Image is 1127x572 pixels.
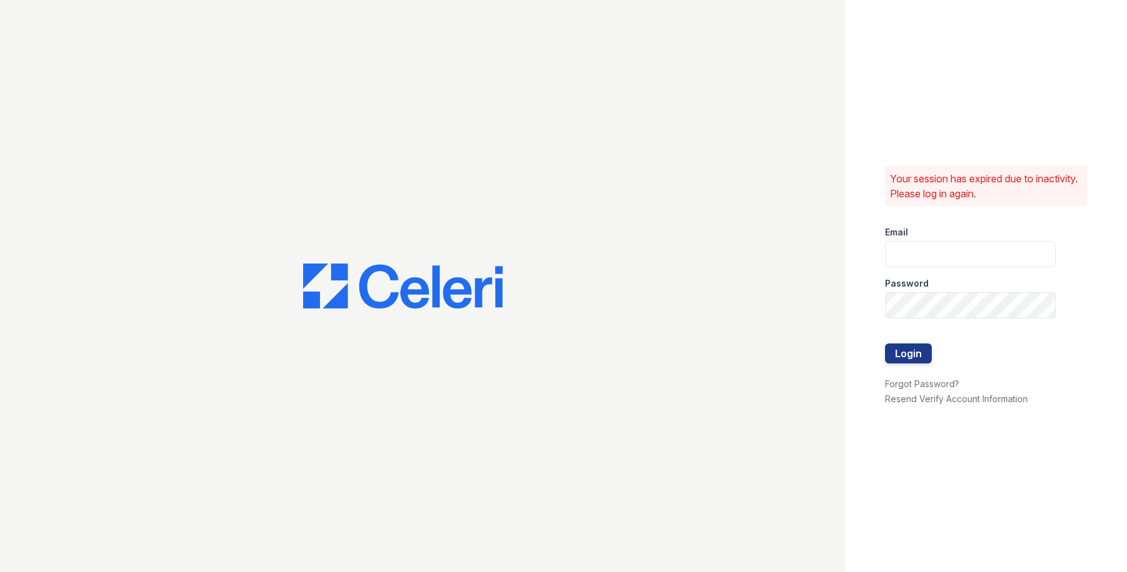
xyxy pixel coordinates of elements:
label: Password [885,277,929,290]
p: Your session has expired due to inactivity. Please log in again. [890,171,1082,201]
img: CE_Logo_Blue-a8612792a0a2168367f1c8372b55b34899dd931a85d93a1a3d3e32e68fde9ad4.png [303,264,503,308]
a: Resend Verify Account Information [885,393,1028,404]
button: Login [885,343,932,363]
label: Email [885,226,908,239]
a: Forgot Password? [885,378,959,389]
